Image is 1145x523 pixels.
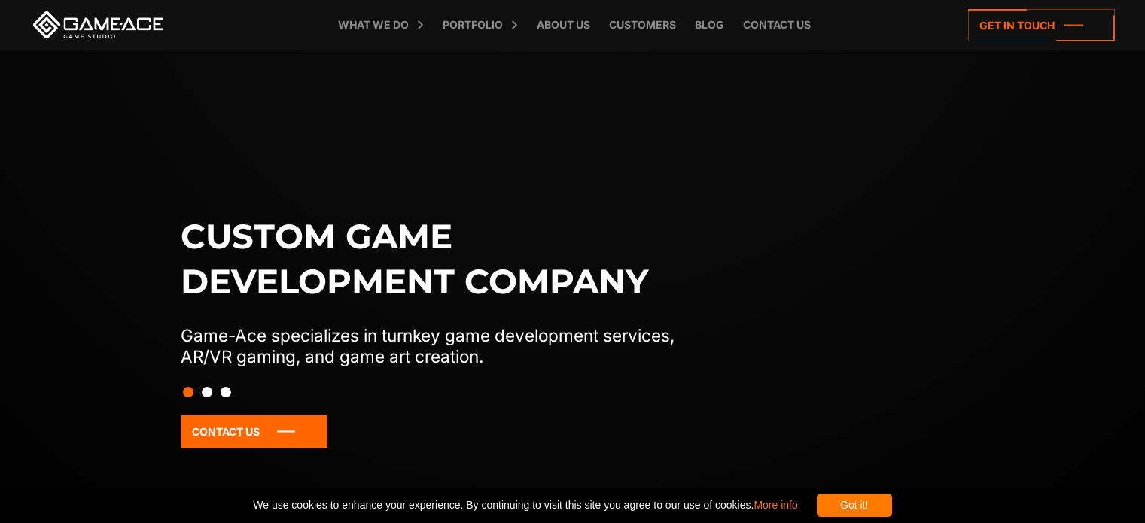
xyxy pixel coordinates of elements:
[253,494,797,517] span: We use cookies to enhance your experience. By continuing to visit this site you agree to our use ...
[181,325,706,367] p: Game-Ace specializes in turnkey game development services, AR/VR gaming, and game art creation.
[221,379,231,405] button: Slide 3
[754,499,797,511] a: More info
[968,9,1115,41] a: Get in touch
[817,494,892,517] div: Got it!
[181,415,327,448] a: Contact Us
[202,379,212,405] button: Slide 2
[181,214,706,304] h1: Custom game development company
[183,379,193,405] button: Slide 1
